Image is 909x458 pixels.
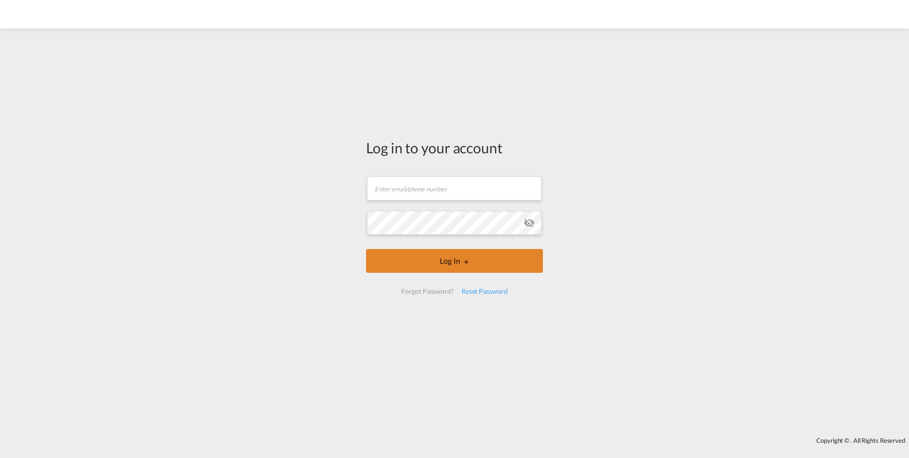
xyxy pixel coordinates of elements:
[397,283,457,300] div: Forgot Password?
[367,177,542,200] input: Enter email/phone number
[523,217,535,229] md-icon: icon-eye-off
[366,249,543,273] button: LOGIN
[366,138,543,158] div: Log in to your account
[458,283,512,300] div: Reset Password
